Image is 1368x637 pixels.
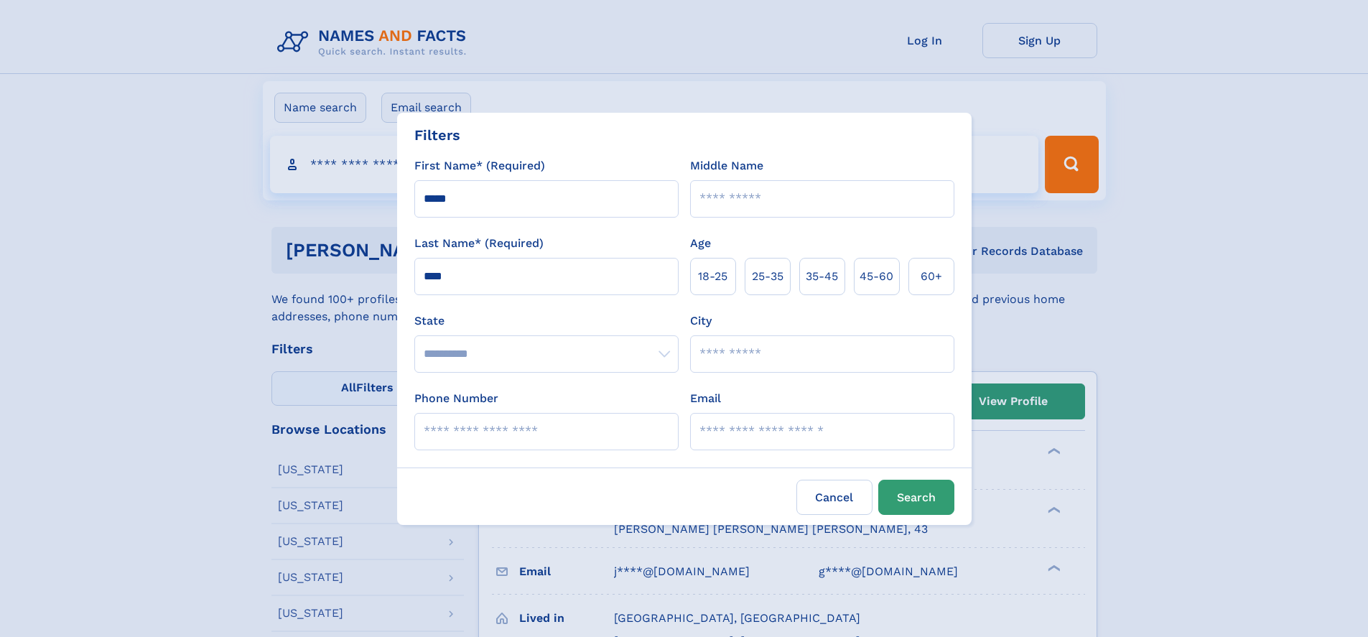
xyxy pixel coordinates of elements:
span: 35‑45 [806,268,838,285]
label: Last Name* (Required) [414,235,544,252]
label: State [414,312,679,330]
span: 60+ [921,268,942,285]
label: Email [690,390,721,407]
div: Filters [414,124,460,146]
label: Phone Number [414,390,498,407]
button: Search [878,480,954,515]
label: Cancel [796,480,873,515]
label: City [690,312,712,330]
label: Middle Name [690,157,763,175]
label: Age [690,235,711,252]
span: 25‑35 [752,268,783,285]
span: 45‑60 [860,268,893,285]
span: 18‑25 [698,268,727,285]
label: First Name* (Required) [414,157,545,175]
